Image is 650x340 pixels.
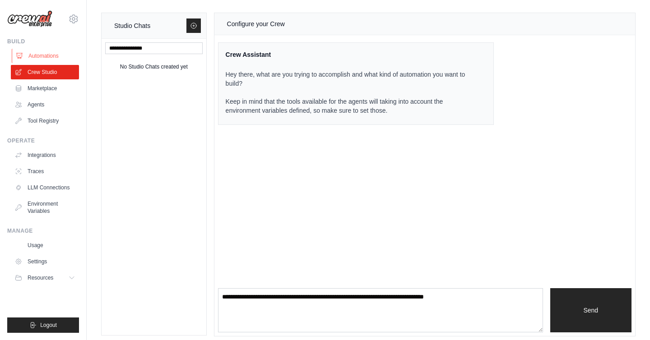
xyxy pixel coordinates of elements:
div: Crew Assistant [226,50,475,59]
button: Resources [11,271,79,285]
a: Settings [11,254,79,269]
a: Integrations [11,148,79,162]
div: Studio Chats [114,20,150,31]
a: Usage [11,238,79,253]
span: Logout [40,322,57,329]
div: Configure your Crew [227,18,285,29]
img: Logo [7,10,52,28]
a: Marketplace [11,81,79,96]
div: Manage [7,227,79,234]
a: Agents [11,97,79,112]
p: Hey there, what are you trying to accomplish and what kind of automation you want to build? Keep ... [226,70,475,115]
div: No Studio Chats created yet [120,61,188,72]
div: Operate [7,137,79,144]
a: Tool Registry [11,114,79,128]
a: Crew Studio [11,65,79,79]
button: Logout [7,317,79,333]
a: Automations [12,49,80,63]
span: Resources [28,274,53,281]
button: Send [550,288,631,332]
a: Environment Variables [11,197,79,218]
div: Build [7,38,79,45]
a: LLM Connections [11,180,79,195]
a: Traces [11,164,79,179]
